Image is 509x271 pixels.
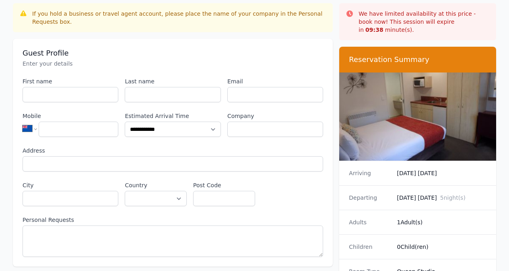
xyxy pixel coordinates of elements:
[349,243,390,251] dt: Children
[227,112,323,120] label: Company
[397,194,486,202] dd: [DATE] [DATE]
[23,181,118,189] label: City
[365,27,383,33] strong: 09 : 38
[23,147,323,155] label: Address
[440,194,466,201] span: 5 night(s)
[125,77,220,85] label: Last name
[397,169,486,177] dd: [DATE] [DATE]
[23,112,118,120] label: Mobile
[32,10,326,26] div: If you hold a business or travel agent account, please place the name of your company in the Pers...
[349,55,486,64] h3: Reservation Summary
[193,181,255,189] label: Post Code
[125,181,187,189] label: Country
[125,112,220,120] label: Estimated Arrival Time
[227,77,323,85] label: Email
[349,218,390,226] dt: Adults
[23,60,323,68] p: Enter your details
[359,10,490,34] p: We have limited availability at this price - book now! This session will expire in minute(s).
[349,169,390,177] dt: Arriving
[349,194,390,202] dt: Departing
[23,77,118,85] label: First name
[397,218,486,226] dd: 1 Adult(s)
[339,72,496,161] img: Queen Studio
[23,48,323,58] h3: Guest Profile
[23,216,323,224] label: Personal Requests
[397,243,486,251] dd: 0 Child(ren)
